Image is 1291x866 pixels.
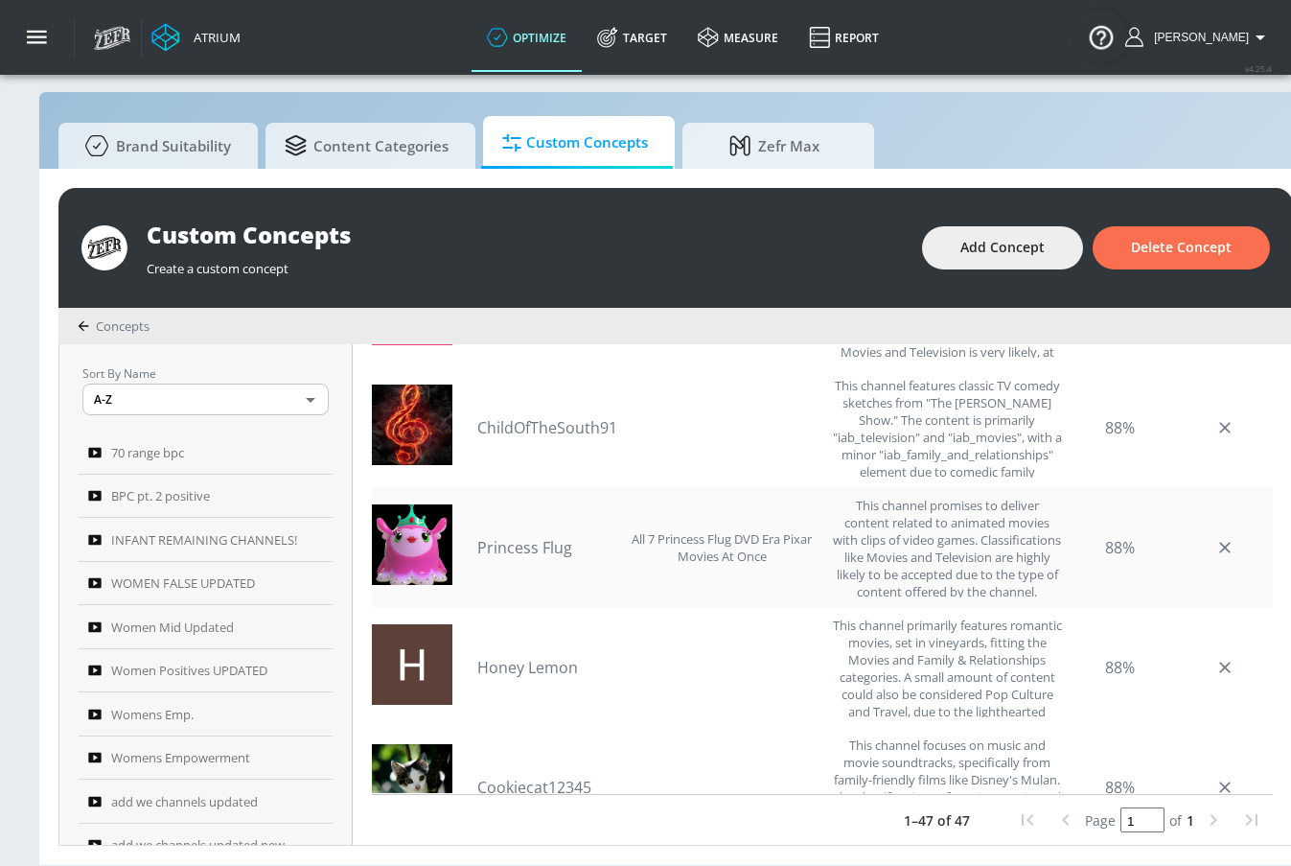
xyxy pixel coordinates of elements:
div: A-Z [82,384,329,415]
a: WOMEN FALSE UPDATED [79,562,333,606]
div: Concepts [78,317,150,335]
button: Add Concept [922,226,1083,269]
span: Womens Empowerment [111,746,250,769]
a: Report [794,3,894,72]
div: This channel focuses on music and movie soundtracks, specifically from family-friendly films like... [832,737,1062,837]
div: All 7 Princess Flug DVD Era Pixar Movies At Once [621,497,822,597]
a: Princess Flug [477,537,611,558]
a: Target [582,3,682,72]
span: WOMEN FALSE UPDATED [111,572,255,595]
div: 88% [1072,737,1167,837]
div: Custom Concepts [147,219,903,250]
span: Women Mid Updated [111,616,234,639]
div: 88% [1072,497,1167,597]
a: 70 range bpc [79,431,333,475]
p: Sort By Name [82,363,329,384]
span: Zefr Max [702,123,847,169]
div: Atrium [186,29,241,46]
img: UCK_wPiIsQCwOPyvXMjjvsSg [372,385,452,465]
input: page [1120,807,1164,832]
span: Add Concept [960,236,1045,260]
div: Create a custom concept [147,250,903,277]
span: 1 [1187,811,1194,830]
span: add we channels updated new [111,833,285,856]
a: Honey Lemon [477,657,611,678]
a: BPC pt. 2 positive [79,475,333,519]
span: Womens Emp. [111,703,194,726]
button: Delete Concept [1093,226,1270,269]
span: INFANT REMAINING CHANNELS! [111,528,297,551]
div: 88% [1072,377,1167,478]
a: Cookiecat12345 [477,777,611,798]
span: Women Positives UPDATED [111,659,267,682]
span: Concepts [96,317,150,335]
span: Content Categories [285,123,449,169]
div: This channel primarily features romantic movies, set in vineyards, fitting the Movies and Family ... [832,617,1062,717]
span: BPC pt. 2 positive [111,484,210,507]
span: add we channels updated [111,790,258,813]
button: Open Resource Center [1074,10,1128,63]
a: Atrium [151,23,241,52]
div: 88% [1072,617,1167,717]
span: Custom Concepts [502,120,648,166]
span: Delete Concept [1131,236,1232,260]
span: [PERSON_NAME] [1146,31,1249,44]
a: optimize [472,3,582,72]
span: v 4.25.4 [1245,63,1272,74]
div: Set page and press "Enter" [1085,807,1194,832]
a: Women Positives UPDATED [79,649,333,693]
a: Women Mid Updated [79,605,333,649]
a: INFANT REMAINING CHANNELS! [79,518,333,562]
span: 70 range bpc [111,441,184,464]
img: UCyLxhvyYL0bPZwWwy2QPazw [372,504,452,585]
a: add we channels updated [79,780,333,824]
a: Womens Emp. [79,692,333,737]
a: Womens Empowerment [79,737,333,781]
img: UC8fhI7GPchXZNM0LFwuKjSA [372,744,452,825]
div: This channel promises to deliver content related to animated movies with clips of video games. Cl... [832,497,1062,597]
a: measure [682,3,794,72]
a: ChildOfTheSouth91 [477,417,617,438]
button: [PERSON_NAME] [1125,26,1272,49]
span: Brand Suitability [78,123,231,169]
p: 1–47 of 47 [904,810,970,831]
div: This channel features classic TV comedy sketches from "The Carol Burnett Show." The content is pr... [832,377,1062,478]
img: UCzX-IdHDIkLRMz5tuO0i6Kg [372,624,452,705]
